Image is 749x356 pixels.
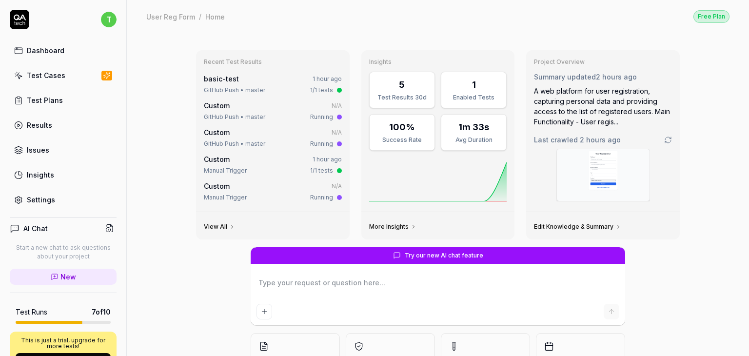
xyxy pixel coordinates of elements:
div: 5 [399,78,405,91]
a: Edit Knowledge & Summary [534,223,621,231]
div: GitHub Push • master [204,113,265,121]
div: GitHub Push • master [204,139,265,148]
div: / [199,12,201,21]
a: CustomN/AGitHub Push • masterRunning [202,125,344,150]
button: Add attachment [256,304,272,319]
div: Enabled Tests [447,93,500,102]
a: basic-test [204,75,239,83]
div: Results [27,120,52,130]
time: 1 hour ago [313,156,342,163]
span: Try our new AI chat feature [405,251,483,260]
span: Custom [204,155,230,163]
div: Test Cases [27,70,65,80]
div: 1m 33s [458,120,489,134]
h4: AI Chat [23,223,48,234]
div: Test Plans [27,95,63,105]
a: Settings [10,190,117,209]
div: Running [310,193,333,202]
div: 1/1 tests [310,86,333,95]
a: Results [10,116,117,135]
h3: Insights [369,58,507,66]
div: GitHub Push • master [204,86,265,95]
span: Custom [204,101,230,110]
a: CustomN/AManual TriggerRunning [202,179,344,204]
div: Manual Trigger [204,166,247,175]
div: User Reg Form [146,12,195,21]
div: Issues [27,145,49,155]
div: Test Results 30d [375,93,429,102]
a: Dashboard [10,41,117,60]
h3: Recent Test Results [204,58,342,66]
span: N/A [332,182,342,190]
a: basic-test1 hour agoGitHub Push • master1/1 tests [202,72,344,97]
h3: Project Overview [534,58,672,66]
div: Running [310,113,333,121]
a: Issues [10,140,117,159]
span: New [60,272,76,282]
time: 2 hours ago [596,73,637,81]
div: Settings [27,195,55,205]
span: t [101,12,117,27]
span: N/A [332,102,342,109]
div: Insights [27,170,54,180]
div: 100% [389,120,415,134]
div: Home [205,12,225,21]
time: 2 hours ago [580,136,621,144]
img: Screenshot [557,149,650,201]
div: Dashboard [27,45,64,56]
a: Custom1 hour agoManual Trigger1/1 tests [202,152,344,177]
span: 7 of 10 [92,307,111,317]
button: Free Plan [693,10,729,23]
time: 1 hour ago [313,75,342,82]
div: Running [310,139,333,148]
p: Start a new chat to ask questions about your project [10,243,117,261]
a: Test Plans [10,91,117,110]
span: Summary updated [534,73,596,81]
div: Manual Trigger [204,193,247,202]
div: A web platform for user registration, capturing personal data and providing access to the list of... [534,86,672,127]
span: N/A [332,129,342,136]
div: Success Rate [375,136,429,144]
h5: Test Runs [16,308,47,316]
button: t [101,10,117,29]
div: 1/1 tests [310,166,333,175]
a: New [10,269,117,285]
a: View All [204,223,235,231]
p: This is just a trial, upgrade for more tests! [16,337,111,349]
span: Last crawled [534,135,621,145]
a: Insights [10,165,117,184]
span: Custom [204,182,230,190]
a: Test Cases [10,66,117,85]
a: CustomN/AGitHub Push • masterRunning [202,99,344,123]
span: Custom [204,128,230,137]
div: 1 [472,78,476,91]
a: Go to crawling settings [664,136,672,144]
div: Avg Duration [447,136,500,144]
a: More Insights [369,223,416,231]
